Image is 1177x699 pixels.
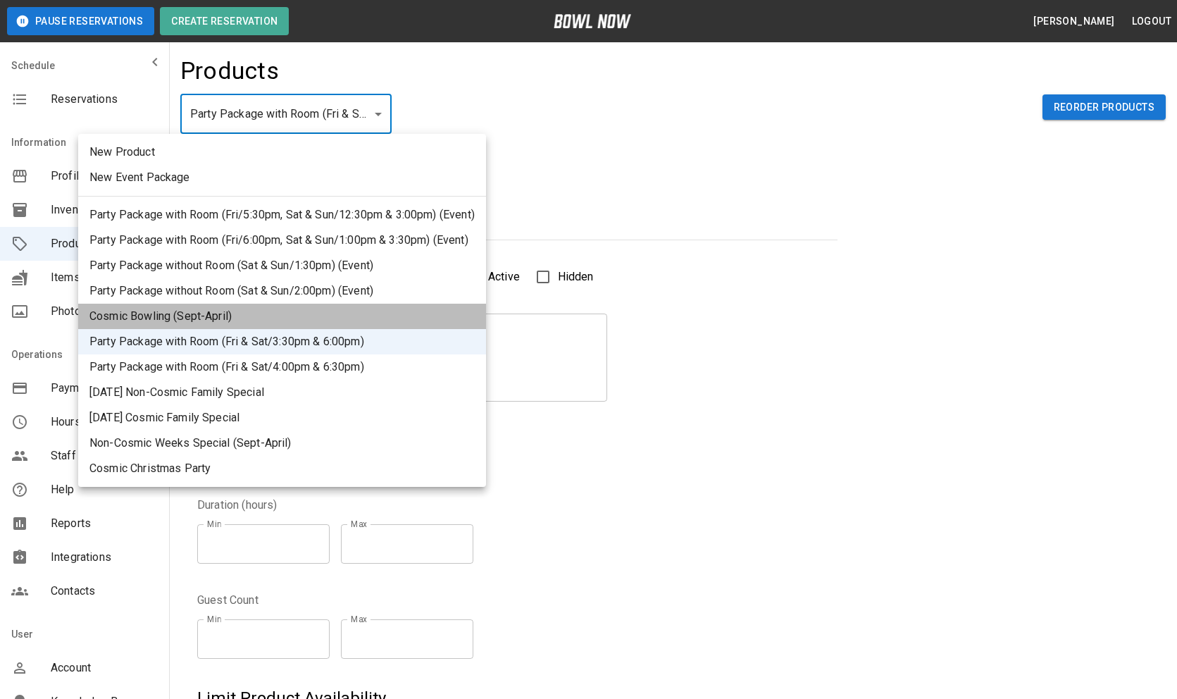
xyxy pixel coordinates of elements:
[78,405,486,431] li: [DATE] Cosmic Family Special
[78,165,486,190] li: New Event Package
[78,329,486,354] li: Party Package with Room (Fri & Sat/3:30pm & 6:00pm)
[78,253,486,278] li: Party Package without Room (Sat & Sun/1:30pm) (Event)
[78,456,486,481] li: Cosmic Christmas Party
[78,380,486,405] li: [DATE] Non-Cosmic Family Special
[78,431,486,456] li: Non-Cosmic Weeks Special (Sept-April)
[78,354,486,380] li: Party Package with Room (Fri & Sat/4:00pm & 6:30pm)
[78,304,486,329] li: Cosmic Bowling (Sept-April)
[78,228,486,253] li: Party Package with Room (Fri/6:00pm, Sat & Sun/1:00pm & 3:30pm) (Event)
[78,140,486,165] li: New Product
[78,278,486,304] li: Party Package without Room (Sat & Sun/2:00pm) (Event)
[78,202,486,228] li: Party Package with Room (Fri/5:30pm, Sat & Sun/12:30pm & 3:00pm) (Event)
